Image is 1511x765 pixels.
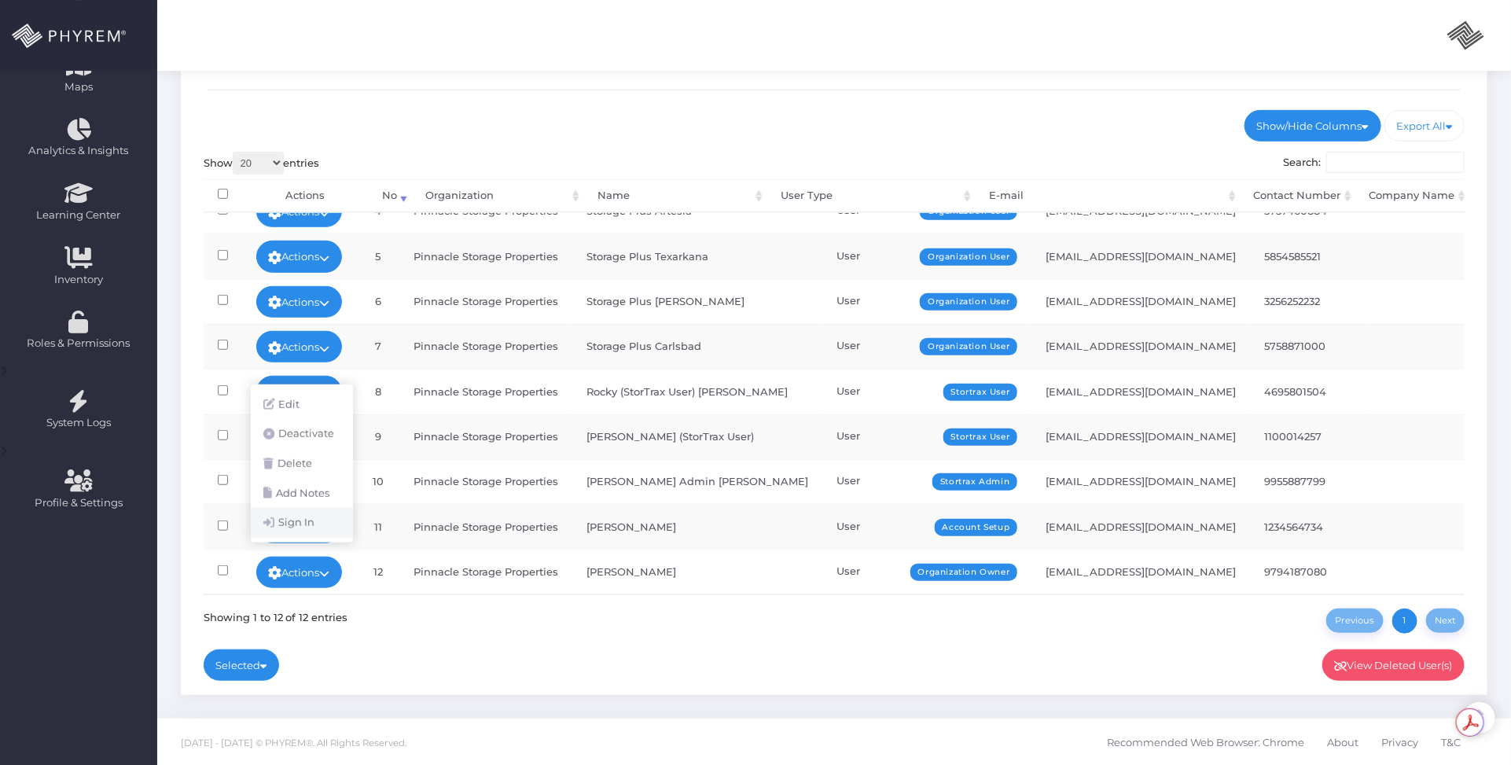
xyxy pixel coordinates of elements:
td: 1100014257 [1250,414,1366,459]
label: Show entries [204,152,320,175]
td: 9794187080 [1250,550,1366,594]
div: User [836,428,1017,444]
th: No: activate to sort column ascending [368,179,411,213]
th: E-mail: activate to sort column ascending [975,179,1239,213]
span: Inventory [10,272,147,288]
a: Export All [1384,110,1465,142]
select: Showentries [233,152,284,175]
td: 3256252232 [1250,279,1366,324]
td: [EMAIL_ADDRESS][DOMAIN_NAME] [1031,459,1250,504]
td: 5 [356,234,399,278]
th: Name: activate to sort column ascending [583,179,767,213]
td: 7 [356,324,399,369]
span: Roles & Permissions [10,336,147,351]
td: Pinnacle Storage Properties [399,504,572,549]
td: [EMAIL_ADDRESS][DOMAIN_NAME] [1031,279,1250,324]
td: Pinnacle Storage Properties [399,234,572,278]
td: 11 [356,504,399,549]
div: User [836,384,1017,399]
span: Account Setup [935,519,1018,536]
a: Delete [251,449,353,479]
a: Actions [256,241,343,272]
span: Recommended Web Browser: Chrome [1107,726,1304,759]
td: 9955887799 [1250,459,1366,504]
a: View Deleted User(s) [1322,649,1465,681]
th: Actions [242,179,368,213]
span: Organization User [920,248,1017,266]
td: [PERSON_NAME] (StorTrax User) [572,414,822,459]
span: About [1327,726,1358,759]
td: 1234564734 [1250,504,1366,549]
td: [PERSON_NAME] [572,550,822,594]
th: User Type: activate to sort column ascending [767,179,975,213]
span: T&C [1441,726,1461,759]
td: 4695801504 [1250,369,1366,414]
a: Deactivate [251,419,353,449]
span: Organization User [920,293,1017,311]
span: Learning Center [10,208,147,223]
td: 8 [356,369,399,414]
td: Storage Plus [PERSON_NAME] [572,279,822,324]
span: Profile & Settings [35,495,123,511]
span: Organization Owner [910,564,1018,581]
td: [EMAIL_ADDRESS][DOMAIN_NAME] [1031,324,1250,369]
td: [EMAIL_ADDRESS][DOMAIN_NAME] [1031,414,1250,459]
td: Pinnacle Storage Properties [399,459,572,504]
th: Company Name: activate to sort column ascending [1355,179,1469,213]
div: User [836,203,1017,219]
td: Storage Plus Texarkana [572,234,822,278]
a: Sign In [251,508,353,538]
div: User [836,564,1017,579]
div: Showing 1 to 12 of 12 entries [204,605,348,625]
td: [EMAIL_ADDRESS][DOMAIN_NAME] [1031,504,1250,549]
a: Selected [204,649,280,681]
span: Organization User [920,338,1017,355]
td: [PERSON_NAME] [572,504,822,549]
td: [EMAIL_ADDRESS][DOMAIN_NAME] [1031,234,1250,278]
a: 1 [1392,609,1417,634]
td: 5758871000 [1250,324,1366,369]
td: Pinnacle Storage Properties [399,414,572,459]
td: 10 [356,459,399,504]
td: Pinnacle Storage Properties [399,324,572,369]
td: [EMAIL_ADDRESS][DOMAIN_NAME] [1031,550,1250,594]
td: Pinnacle Storage Properties [399,550,572,594]
td: 6 [356,279,399,324]
td: Rocky (StorTrax User) [PERSON_NAME] [572,369,822,414]
th: Organization: activate to sort column ascending [411,179,583,213]
td: Storage Plus Carlsbad [572,324,822,369]
div: User [836,473,1017,489]
label: Search: [1284,152,1465,174]
td: 12 [356,550,399,594]
div: User [836,248,1017,264]
a: Edit [251,390,353,420]
td: [EMAIL_ADDRESS][DOMAIN_NAME] [1031,369,1250,414]
a: Actions [256,557,343,588]
a: Actions [256,286,343,318]
a: Actions [256,331,343,362]
input: Search: [1326,152,1465,174]
td: [PERSON_NAME] Admin [PERSON_NAME] [572,459,822,504]
a: Add Notes [251,479,353,509]
a: Actions [256,376,343,407]
span: Stortrax Admin [932,473,1017,491]
span: Stortrax User [943,428,1018,446]
th: Contact Number: activate to sort column ascending [1240,179,1355,213]
div: User [836,293,1017,309]
div: User [836,338,1017,354]
td: 9 [356,414,399,459]
a: Show/Hide Columns [1244,110,1381,142]
span: Maps [64,79,93,95]
span: System Logs [10,415,147,431]
td: Pinnacle Storage Properties [399,279,572,324]
span: Privacy [1381,726,1418,759]
td: Pinnacle Storage Properties [399,369,572,414]
div: User [836,519,1017,535]
span: Analytics & Insights [10,143,147,159]
span: Stortrax User [943,384,1018,401]
span: [DATE] - [DATE] © PHYREM®. All Rights Reserved. [181,737,406,748]
td: 5854585521 [1250,234,1366,278]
